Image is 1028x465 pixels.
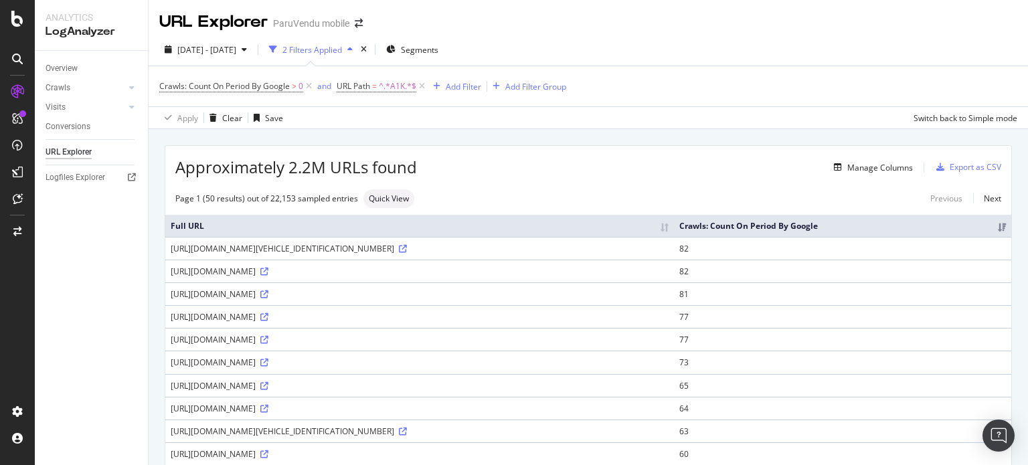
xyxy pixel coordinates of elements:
[159,11,268,33] div: URL Explorer
[171,380,669,391] div: [URL][DOMAIN_NAME]
[171,243,669,254] div: [URL][DOMAIN_NAME][VEHICLE_IDENTIFICATION_NUMBER]
[46,145,92,159] div: URL Explorer
[908,107,1017,128] button: Switch back to Simple mode
[175,156,417,179] span: Approximately 2.2M URLs found
[674,305,1011,328] td: 77
[171,403,669,414] div: [URL][DOMAIN_NAME]
[847,162,913,173] div: Manage Columns
[46,24,137,39] div: LogAnalyzer
[46,171,139,185] a: Logfiles Explorer
[177,112,198,124] div: Apply
[914,112,1017,124] div: Switch back to Simple mode
[171,426,669,437] div: [URL][DOMAIN_NAME][VEHICLE_IDENTIFICATION_NUMBER]
[363,189,414,208] div: neutral label
[248,107,283,128] button: Save
[505,81,566,92] div: Add Filter Group
[177,44,236,56] span: [DATE] - [DATE]
[446,81,481,92] div: Add Filter
[46,81,125,95] a: Crawls
[46,100,66,114] div: Visits
[46,62,139,76] a: Overview
[292,80,296,92] span: >
[372,80,377,92] span: =
[358,43,369,56] div: times
[674,328,1011,351] td: 77
[46,100,125,114] a: Visits
[674,282,1011,305] td: 81
[337,80,370,92] span: URL Path
[282,44,342,56] div: 2 Filters Applied
[165,215,674,237] th: Full URL: activate to sort column ascending
[674,420,1011,442] td: 63
[982,420,1015,452] div: Open Intercom Messenger
[674,374,1011,397] td: 65
[265,112,283,124] div: Save
[355,19,363,28] div: arrow-right-arrow-left
[46,81,70,95] div: Crawls
[175,193,358,204] div: Page 1 (50 results) out of 22,153 sampled entries
[381,39,444,60] button: Segments
[401,44,438,56] span: Segments
[204,107,242,128] button: Clear
[674,237,1011,260] td: 82
[317,80,331,92] button: and
[428,78,481,94] button: Add Filter
[674,215,1011,237] th: Crawls: Count On Period By Google: activate to sort column ascending
[171,334,669,345] div: [URL][DOMAIN_NAME]
[950,161,1001,173] div: Export as CSV
[171,288,669,300] div: [URL][DOMAIN_NAME]
[222,112,242,124] div: Clear
[829,159,913,175] button: Manage Columns
[674,351,1011,373] td: 73
[171,311,669,322] div: [URL][DOMAIN_NAME]
[487,78,566,94] button: Add Filter Group
[369,195,409,203] span: Quick View
[46,145,139,159] a: URL Explorer
[171,266,669,277] div: [URL][DOMAIN_NAME]
[159,39,252,60] button: [DATE] - [DATE]
[46,62,78,76] div: Overview
[46,11,137,24] div: Analytics
[674,260,1011,282] td: 82
[159,107,198,128] button: Apply
[46,120,139,134] a: Conversions
[171,448,669,460] div: [URL][DOMAIN_NAME]
[171,357,669,368] div: [URL][DOMAIN_NAME]
[46,120,90,134] div: Conversions
[674,442,1011,465] td: 60
[273,17,349,30] div: ParuVendu mobile
[159,80,290,92] span: Crawls: Count On Period By Google
[298,77,303,96] span: 0
[973,189,1001,208] a: Next
[674,397,1011,420] td: 64
[931,157,1001,178] button: Export as CSV
[46,171,105,185] div: Logfiles Explorer
[264,39,358,60] button: 2 Filters Applied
